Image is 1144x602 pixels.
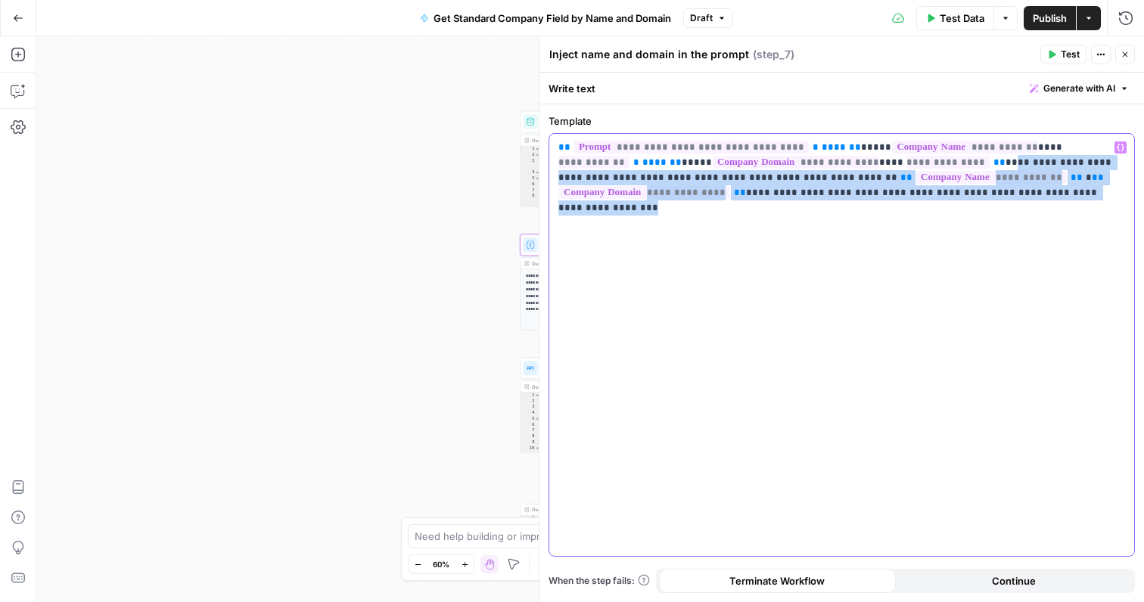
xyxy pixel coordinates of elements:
[549,113,1135,129] label: Template
[521,182,540,188] div: 6
[521,146,540,152] div: 1
[521,445,540,451] div: 10
[521,410,540,416] div: 4
[992,573,1036,588] span: Continue
[520,62,661,84] div: WorkflowInput SettingsInputs
[1061,48,1080,61] span: Test
[521,393,540,399] div: 1
[1033,11,1067,26] span: Publish
[520,480,661,576] div: Multiple OutputsJSON AnswerStep 10Output{ "content":"The revenue of Midaxo varies slightly depend...
[521,422,540,428] div: 6
[521,175,540,182] div: 5
[521,433,540,439] div: 8
[521,428,540,434] div: 7
[549,574,650,588] a: When the step fails:
[520,357,661,453] div: Call APIExecute Perplexity PromptStep 5Output{ "id":"e2d31584-b59e-4f88-9eee-0a46110341bd", "mode...
[434,11,671,26] span: Get Standard Company Field by Name and Domain
[411,6,680,30] button: Get Standard Company Field by Name and Domain
[753,47,794,62] span: ( step_7 )
[896,569,1133,593] button: Continue
[520,111,661,207] div: Get Knowledge Base FileKnowledge Base FetchStep 9Output[ { "document_name":"Company Field Config ...
[521,152,540,158] div: 2
[683,8,733,28] button: Draft
[690,11,713,25] span: Draft
[1024,6,1076,30] button: Publish
[521,416,540,422] div: 5
[521,439,540,445] div: 9
[433,558,449,570] span: 60%
[521,158,540,170] div: 3
[549,47,749,62] textarea: Inject name and domain in the prompt
[916,6,993,30] button: Test Data
[521,188,540,194] div: 7
[1043,82,1115,95] span: Generate with AI
[1040,45,1086,64] button: Test
[1024,79,1135,98] button: Generate with AI
[521,451,540,458] div: 11
[521,399,540,405] div: 2
[940,11,984,26] span: Test Data
[521,194,540,229] div: 8
[539,73,1144,104] div: Write text
[729,573,825,588] span: Terminate Workflow
[521,405,540,411] div: 3
[521,169,540,175] div: 4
